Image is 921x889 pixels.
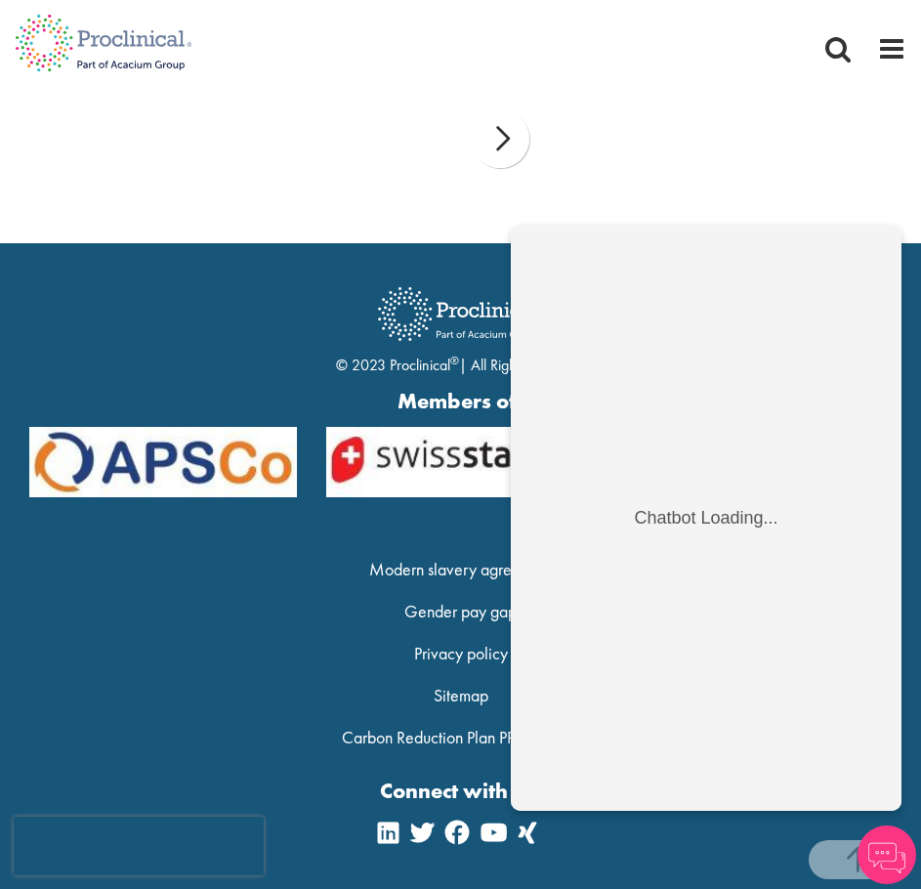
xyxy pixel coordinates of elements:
div: next [471,109,529,168]
a: Carbon Reduction Plan PPN 06/21 [342,726,579,748]
div: Chatbot Loading... [123,283,267,304]
iframe: reCAPTCHA [14,817,264,875]
img: Proclinical Recruitment [363,274,559,355]
a: Sitemap [434,684,488,706]
sup: ® [450,353,459,368]
a: Privacy policy [414,642,508,664]
strong: Members of: [29,386,892,416]
a: Gender pay gap [404,600,517,622]
img: APSCo [15,427,312,498]
a: Modern slavery agreement [369,558,553,580]
strong: Connect with us: [15,776,906,806]
img: APSCo [312,427,608,498]
img: Chatbot [858,825,916,884]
